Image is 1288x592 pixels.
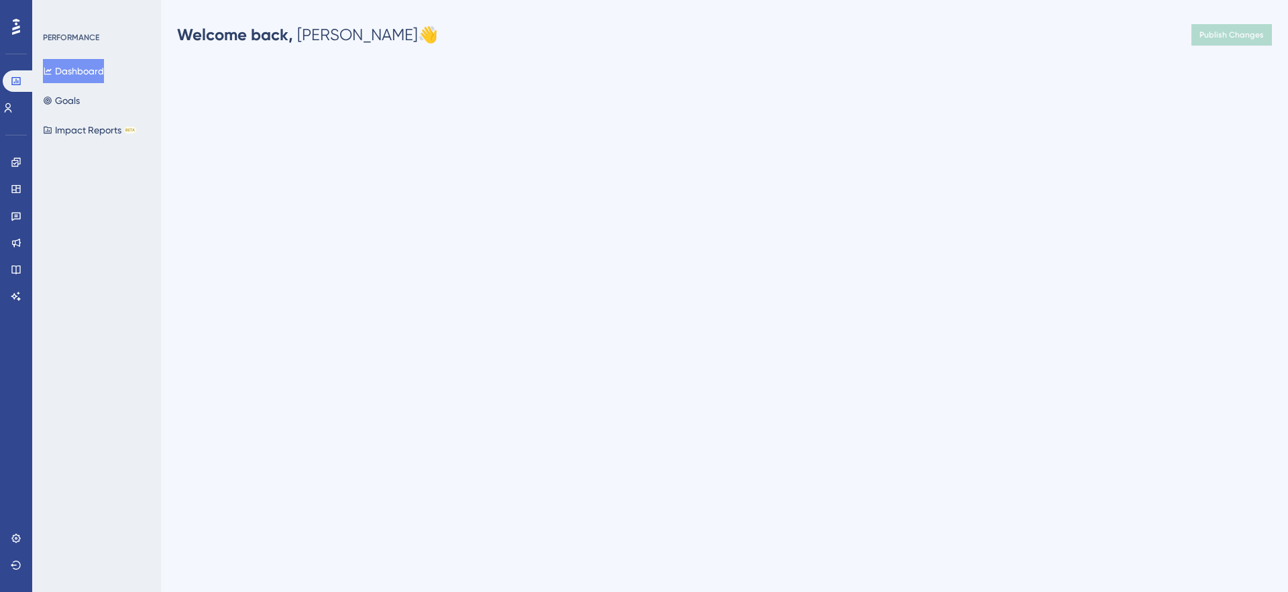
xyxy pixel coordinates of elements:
span: Welcome back, [177,25,293,44]
button: Publish Changes [1191,24,1272,46]
span: Publish Changes [1199,29,1264,40]
div: BETA [124,127,136,133]
div: PERFORMANCE [43,32,99,43]
button: Dashboard [43,59,104,83]
div: [PERSON_NAME] 👋 [177,24,438,46]
button: Impact ReportsBETA [43,118,136,142]
button: Goals [43,88,80,113]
